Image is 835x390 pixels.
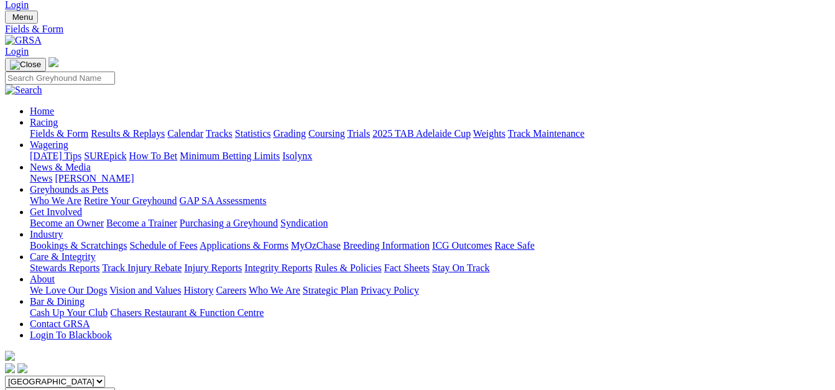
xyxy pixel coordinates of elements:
a: Stewards Reports [30,262,99,273]
button: Toggle navigation [5,58,46,72]
a: Strategic Plan [303,285,358,295]
a: Breeding Information [343,240,430,251]
a: Login [5,46,29,57]
a: News [30,173,52,183]
a: Statistics [235,128,271,139]
a: Chasers Restaurant & Function Centre [110,307,264,318]
div: Wagering [30,151,830,162]
a: Tracks [206,128,233,139]
a: GAP SA Assessments [180,195,267,206]
img: Search [5,85,42,96]
a: About [30,274,55,284]
img: logo-grsa-white.png [5,351,15,361]
a: Industry [30,229,63,239]
a: Home [30,106,54,116]
a: [DATE] Tips [30,151,81,161]
a: Coursing [308,128,345,139]
a: ICG Outcomes [432,240,492,251]
input: Search [5,72,115,85]
img: GRSA [5,35,42,46]
div: Get Involved [30,218,830,229]
a: 2025 TAB Adelaide Cup [372,128,471,139]
img: facebook.svg [5,363,15,373]
a: Injury Reports [184,262,242,273]
a: SUREpick [84,151,126,161]
img: twitter.svg [17,363,27,373]
button: Toggle navigation [5,11,38,24]
a: Contact GRSA [30,318,90,329]
a: Integrity Reports [244,262,312,273]
span: Menu [12,12,33,22]
a: Fields & Form [30,128,88,139]
a: Grading [274,128,306,139]
a: Who We Are [249,285,300,295]
img: Close [10,60,41,70]
a: Rules & Policies [315,262,382,273]
a: Fact Sheets [384,262,430,273]
div: Racing [30,128,830,139]
a: Vision and Values [109,285,181,295]
a: Login To Blackbook [30,330,112,340]
a: Syndication [280,218,328,228]
a: Become a Trainer [106,218,177,228]
div: Care & Integrity [30,262,830,274]
a: We Love Our Dogs [30,285,107,295]
a: Bookings & Scratchings [30,240,127,251]
a: Calendar [167,128,203,139]
div: Greyhounds as Pets [30,195,830,207]
div: News & Media [30,173,830,184]
a: Racing [30,117,58,128]
a: Schedule of Fees [129,240,197,251]
a: Cash Up Your Club [30,307,108,318]
div: About [30,285,830,296]
a: Become an Owner [30,218,104,228]
a: History [183,285,213,295]
div: Bar & Dining [30,307,830,318]
a: Care & Integrity [30,251,96,262]
a: Fields & Form [5,24,830,35]
a: Bar & Dining [30,296,85,307]
a: MyOzChase [291,240,341,251]
a: Trials [347,128,370,139]
a: Wagering [30,139,68,150]
a: Results & Replays [91,128,165,139]
a: Track Injury Rebate [102,262,182,273]
a: Weights [473,128,505,139]
a: Minimum Betting Limits [180,151,280,161]
a: Race Safe [494,240,534,251]
a: Greyhounds as Pets [30,184,108,195]
a: Privacy Policy [361,285,419,295]
a: [PERSON_NAME] [55,173,134,183]
a: Isolynx [282,151,312,161]
a: Retire Your Greyhound [84,195,177,206]
a: Who We Are [30,195,81,206]
a: Get Involved [30,207,82,217]
a: Stay On Track [432,262,489,273]
a: Purchasing a Greyhound [180,218,278,228]
a: Applications & Forms [200,240,288,251]
img: logo-grsa-white.png [48,57,58,67]
a: How To Bet [129,151,178,161]
div: Industry [30,240,830,251]
a: News & Media [30,162,91,172]
a: Track Maintenance [508,128,584,139]
a: Careers [216,285,246,295]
